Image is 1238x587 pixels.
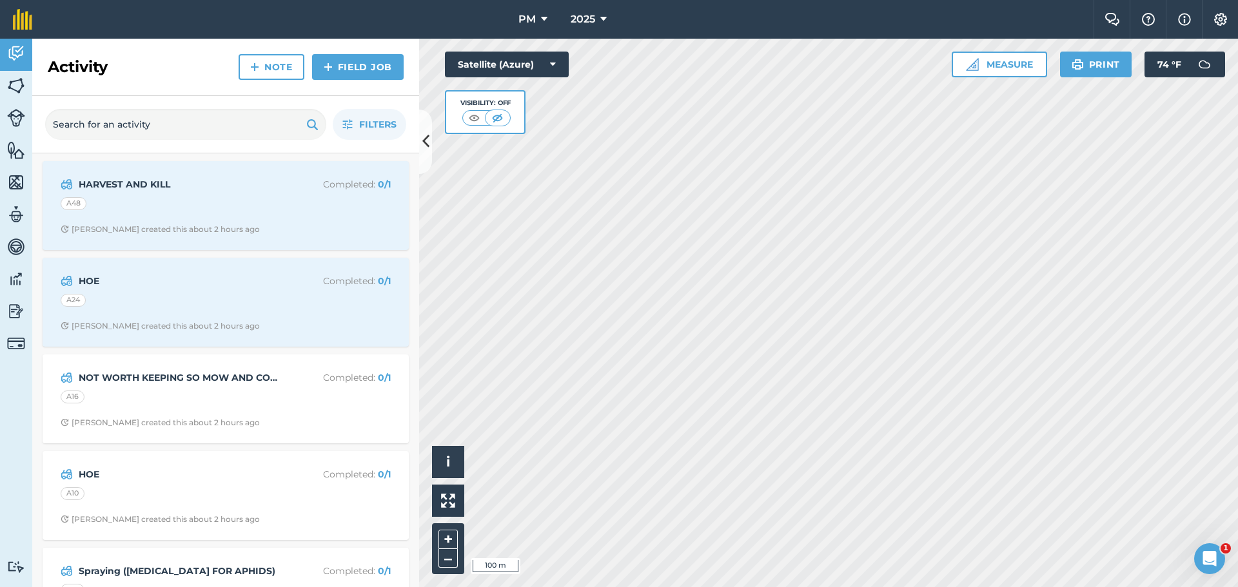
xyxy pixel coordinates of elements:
a: NOT WORTH KEEPING SO MOW AND COVERCompleted: 0/1A16Clock with arrow pointing clockwise[PERSON_NAM... [50,362,401,436]
img: svg+xml;base64,PD94bWwgdmVyc2lvbj0iMS4wIiBlbmNvZGluZz0idXRmLTgiPz4KPCEtLSBHZW5lcmF0b3I6IEFkb2JlIE... [7,237,25,256]
button: Filters [333,109,406,140]
img: svg+xml;base64,PHN2ZyB4bWxucz0iaHR0cDovL3d3dy53My5vcmcvMjAwMC9zdmciIHdpZHRoPSIxOSIgaGVpZ2h0PSIyNC... [306,117,319,132]
img: svg+xml;base64,PD94bWwgdmVyc2lvbj0iMS4wIiBlbmNvZGluZz0idXRmLTgiPz4KPCEtLSBHZW5lcmF0b3I6IEFkb2JlIE... [61,177,73,192]
img: svg+xml;base64,PD94bWwgdmVyc2lvbj0iMS4wIiBlbmNvZGluZz0idXRmLTgiPz4KPCEtLSBHZW5lcmF0b3I6IEFkb2JlIE... [7,269,25,289]
img: svg+xml;base64,PHN2ZyB4bWxucz0iaHR0cDovL3d3dy53My5vcmcvMjAwMC9zdmciIHdpZHRoPSI1MCIgaGVpZ2h0PSI0MC... [489,111,506,124]
img: svg+xml;base64,PD94bWwgdmVyc2lvbj0iMS4wIiBlbmNvZGluZz0idXRmLTgiPz4KPCEtLSBHZW5lcmF0b3I6IEFkb2JlIE... [61,467,73,482]
p: Completed : [288,274,391,288]
img: svg+xml;base64,PHN2ZyB4bWxucz0iaHR0cDovL3d3dy53My5vcmcvMjAwMC9zdmciIHdpZHRoPSIxNyIgaGVpZ2h0PSIxNy... [1178,12,1191,27]
img: svg+xml;base64,PHN2ZyB4bWxucz0iaHR0cDovL3d3dy53My5vcmcvMjAwMC9zdmciIHdpZHRoPSIxNCIgaGVpZ2h0PSIyNC... [324,59,333,75]
img: A cog icon [1213,13,1228,26]
h2: Activity [48,57,108,77]
img: Ruler icon [966,58,979,71]
button: i [432,446,464,478]
strong: HOE [79,274,283,288]
button: 74 °F [1145,52,1225,77]
button: Measure [952,52,1047,77]
a: HOECompleted: 0/1A24Clock with arrow pointing clockwise[PERSON_NAME] created this about 2 hours ago [50,265,401,339]
img: svg+xml;base64,PD94bWwgdmVyc2lvbj0iMS4wIiBlbmNvZGluZz0idXRmLTgiPz4KPCEtLSBHZW5lcmF0b3I6IEFkb2JlIE... [7,205,25,224]
iframe: Intercom live chat [1194,543,1225,574]
img: svg+xml;base64,PHN2ZyB4bWxucz0iaHR0cDovL3d3dy53My5vcmcvMjAwMC9zdmciIHdpZHRoPSI1NiIgaGVpZ2h0PSI2MC... [7,140,25,160]
p: Completed : [288,177,391,191]
a: HOECompleted: 0/1A10Clock with arrow pointing clockwise[PERSON_NAME] created this about 2 hours ago [50,459,401,532]
img: svg+xml;base64,PHN2ZyB4bWxucz0iaHR0cDovL3d3dy53My5vcmcvMjAwMC9zdmciIHdpZHRoPSI1NiIgaGVpZ2h0PSI2MC... [7,76,25,95]
strong: 0 / 1 [378,178,391,190]
img: svg+xml;base64,PD94bWwgdmVyc2lvbj0iMS4wIiBlbmNvZGluZz0idXRmLTgiPz4KPCEtLSBHZW5lcmF0b3I6IEFkb2JlIE... [61,370,73,385]
div: A24 [61,294,86,307]
img: svg+xml;base64,PD94bWwgdmVyc2lvbj0iMS4wIiBlbmNvZGluZz0idXRmLTgiPz4KPCEtLSBHZW5lcmF0b3I6IEFkb2JlIE... [61,563,73,579]
span: 2025 [571,12,595,27]
img: svg+xml;base64,PHN2ZyB4bWxucz0iaHR0cDovL3d3dy53My5vcmcvMjAwMC9zdmciIHdpZHRoPSI1NiIgaGVpZ2h0PSI2MC... [7,173,25,192]
span: PM [518,12,536,27]
img: svg+xml;base64,PD94bWwgdmVyc2lvbj0iMS4wIiBlbmNvZGluZz0idXRmLTgiPz4KPCEtLSBHZW5lcmF0b3I6IEFkb2JlIE... [1192,52,1217,77]
strong: Spraying ([MEDICAL_DATA] FOR APHIDS) [79,564,283,578]
img: Clock with arrow pointing clockwise [61,515,69,523]
a: Field Job [312,54,404,80]
div: [PERSON_NAME] created this about 2 hours ago [61,321,260,331]
strong: HOE [79,467,283,481]
img: svg+xml;base64,PHN2ZyB4bWxucz0iaHR0cDovL3d3dy53My5vcmcvMjAwMC9zdmciIHdpZHRoPSIxNCIgaGVpZ2h0PSIyNC... [250,59,259,75]
img: Clock with arrow pointing clockwise [61,418,69,427]
a: HARVEST AND KILLCompleted: 0/1A48Clock with arrow pointing clockwise[PERSON_NAME] created this ab... [50,169,401,242]
span: i [446,454,450,470]
strong: 0 / 1 [378,565,391,577]
img: svg+xml;base64,PD94bWwgdmVyc2lvbj0iMS4wIiBlbmNvZGluZz0idXRmLTgiPz4KPCEtLSBHZW5lcmF0b3I6IEFkb2JlIE... [7,334,25,352]
strong: HARVEST AND KILL [79,177,283,191]
img: svg+xml;base64,PD94bWwgdmVyc2lvbj0iMS4wIiBlbmNvZGluZz0idXRmLTgiPz4KPCEtLSBHZW5lcmF0b3I6IEFkb2JlIE... [7,109,25,127]
img: Clock with arrow pointing clockwise [61,225,69,233]
img: A question mark icon [1141,13,1156,26]
span: 1 [1221,543,1231,553]
strong: 0 / 1 [378,372,391,383]
img: svg+xml;base64,PD94bWwgdmVyc2lvbj0iMS4wIiBlbmNvZGluZz0idXRmLTgiPz4KPCEtLSBHZW5lcmF0b3I6IEFkb2JlIE... [7,302,25,321]
p: Completed : [288,564,391,578]
img: Four arrows, one pointing top left, one top right, one bottom right and the last bottom left [441,494,455,508]
span: Filters [359,117,397,131]
img: svg+xml;base64,PD94bWwgdmVyc2lvbj0iMS4wIiBlbmNvZGluZz0idXRmLTgiPz4KPCEtLSBHZW5lcmF0b3I6IEFkb2JlIE... [61,273,73,289]
div: [PERSON_NAME] created this about 2 hours ago [61,418,260,428]
p: Completed : [288,467,391,481]
div: A10 [61,487,84,500]
div: A48 [61,197,86,210]
button: + [438,530,458,549]
button: Satellite (Azure) [445,52,569,77]
div: A16 [61,390,84,403]
img: svg+xml;base64,PHN2ZyB4bWxucz0iaHR0cDovL3d3dy53My5vcmcvMjAwMC9zdmciIHdpZHRoPSI1MCIgaGVpZ2h0PSI0MC... [466,111,482,124]
a: Note [239,54,304,80]
img: Clock with arrow pointing clockwise [61,322,69,330]
img: fieldmargin Logo [13,9,32,30]
div: [PERSON_NAME] created this about 2 hours ago [61,514,260,524]
strong: 0 / 1 [378,468,391,480]
input: Search for an activity [45,109,326,140]
p: Completed : [288,370,391,385]
button: Print [1060,52,1132,77]
div: Visibility: Off [460,98,511,108]
div: [PERSON_NAME] created this about 2 hours ago [61,224,260,235]
span: 74 ° F [1157,52,1181,77]
strong: NOT WORTH KEEPING SO MOW AND COVER [79,370,283,385]
button: – [438,549,458,568]
img: svg+xml;base64,PHN2ZyB4bWxucz0iaHR0cDovL3d3dy53My5vcmcvMjAwMC9zdmciIHdpZHRoPSIxOSIgaGVpZ2h0PSIyNC... [1072,57,1084,72]
img: svg+xml;base64,PD94bWwgdmVyc2lvbj0iMS4wIiBlbmNvZGluZz0idXRmLTgiPz4KPCEtLSBHZW5lcmF0b3I6IEFkb2JlIE... [7,44,25,63]
img: Two speech bubbles overlapping with the left bubble in the forefront [1105,13,1120,26]
strong: 0 / 1 [378,275,391,287]
img: svg+xml;base64,PD94bWwgdmVyc2lvbj0iMS4wIiBlbmNvZGluZz0idXRmLTgiPz4KPCEtLSBHZW5lcmF0b3I6IEFkb2JlIE... [7,561,25,573]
